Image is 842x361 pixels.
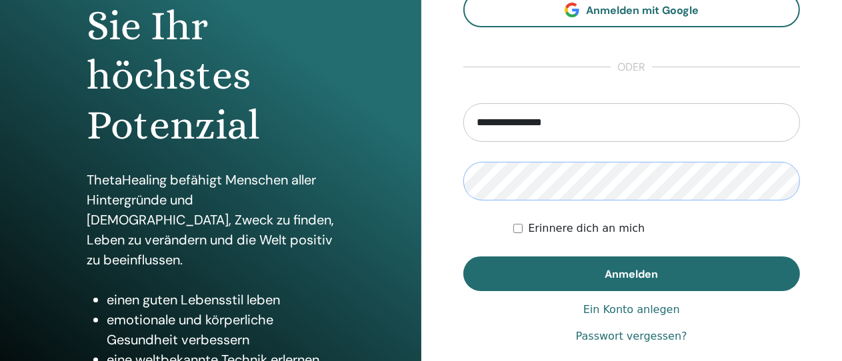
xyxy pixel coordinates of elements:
a: Ein Konto anlegen [583,302,680,318]
li: emotionale und körperliche Gesundheit verbessern [107,310,334,350]
a: Passwort vergessen? [576,328,687,344]
span: Anmelden [605,267,658,281]
label: Erinnere dich an mich [528,220,645,236]
p: ThetaHealing befähigt Menschen aller Hintergründe und [DEMOGRAPHIC_DATA], Zweck zu finden, Leben ... [87,170,334,270]
li: einen guten Lebensstil leben [107,290,334,310]
span: oder [611,59,652,75]
span: Anmelden mit Google [586,3,699,17]
div: Bewahren Sie mich auf unbestimmte Zeit authentifiziert oder bis ich manuell logout [513,220,800,236]
button: Anmelden [463,256,801,291]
